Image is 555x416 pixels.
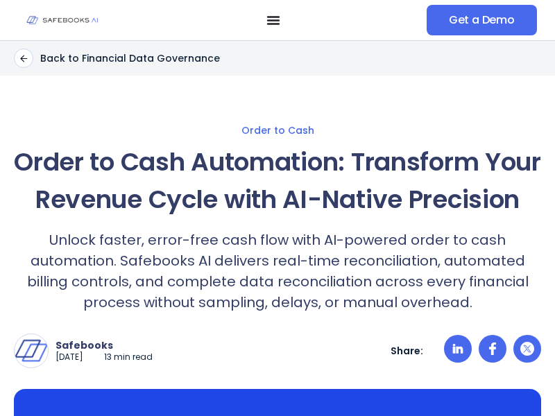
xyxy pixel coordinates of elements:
[266,13,280,27] button: Menu Toggle
[55,352,83,363] p: [DATE]
[391,345,423,357] p: Share:
[104,352,153,363] p: 13 min read
[14,229,541,313] p: Unlock faster, error-free cash flow with AI-powered order to cash automation. Safebooks AI delive...
[15,334,48,367] img: Safebooks
[55,339,153,352] p: Safebooks
[120,13,427,27] nav: Menu
[449,13,515,27] span: Get a Demo
[14,49,220,68] a: Back to Financial Data Governance
[427,5,537,35] a: Get a Demo
[14,144,541,218] h1: Order to Cash Automation: Transform Your Revenue Cycle with AI-Native Precision
[40,52,220,64] p: Back to Financial Data Governance
[14,124,541,137] a: Order to Cash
